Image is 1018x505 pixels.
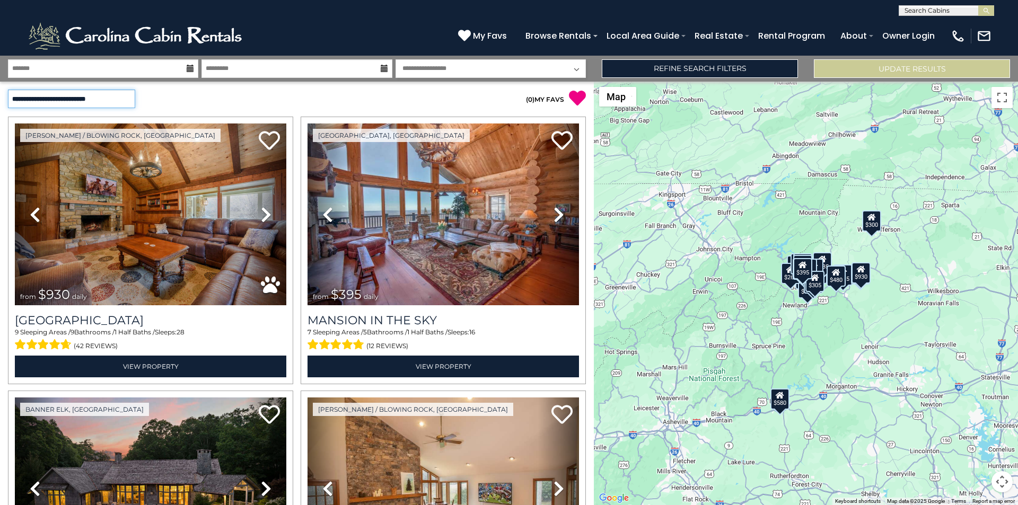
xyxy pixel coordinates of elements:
img: Google [596,491,631,505]
span: 9 [71,328,74,336]
a: Owner Login [877,26,940,45]
a: Add to favorites [551,404,573,427]
a: Terms [951,498,966,504]
a: Rental Program [753,26,830,45]
div: $281 [791,253,810,274]
span: 28 [177,328,185,336]
div: $260 [781,262,800,283]
a: [PERSON_NAME] / Blowing Rock, [GEOGRAPHIC_DATA] [20,129,221,142]
div: Sleeping Areas / Bathrooms / Sleeps: [15,327,286,353]
a: [GEOGRAPHIC_DATA], [GEOGRAPHIC_DATA] [313,129,470,142]
span: daily [72,293,87,300]
a: [GEOGRAPHIC_DATA] [15,313,286,327]
div: $930 [852,262,871,283]
a: Real Estate [689,26,748,45]
button: Change map style [599,87,636,107]
a: About [835,26,872,45]
span: 1 Half Baths / [407,328,447,336]
div: $395 [793,258,812,279]
span: from [313,293,329,300]
img: thumbnail_163277208.jpeg [15,123,286,305]
a: Local Area Guide [601,26,684,45]
span: ( ) [526,95,534,103]
span: $395 [331,287,362,302]
span: (12 reviews) [366,339,408,353]
div: $375 [804,272,823,293]
div: $480 [827,265,846,286]
a: My Favs [458,29,510,43]
span: Map data ©2025 Google [887,498,945,504]
img: White-1-2.png [27,20,247,52]
span: 1 Half Baths / [115,328,155,336]
div: $325 [793,255,812,276]
div: $635 [813,252,832,273]
div: $300 [793,253,812,274]
span: 5 [363,328,367,336]
img: thumbnail_163263808.jpeg [308,123,579,305]
a: (0)MY FAVS [526,95,564,103]
div: $315 [833,264,853,285]
a: Browse Rentals [520,26,596,45]
button: Map camera controls [991,471,1013,492]
div: Sleeping Areas / Bathrooms / Sleeps: [308,327,579,353]
button: Toggle fullscreen view [991,87,1013,108]
span: 7 [308,328,311,336]
div: $580 [770,388,789,409]
span: 9 [15,328,19,336]
span: (42 reviews) [74,339,118,353]
span: Map [607,91,626,102]
h3: Appalachian Mountain Lodge [15,313,286,327]
button: Update Results [814,59,1010,78]
a: Banner Elk, [GEOGRAPHIC_DATA] [20,403,149,416]
a: [PERSON_NAME] / Blowing Rock, [GEOGRAPHIC_DATA] [313,403,513,416]
span: My Favs [473,29,507,42]
a: Mansion In The Sky [308,313,579,327]
img: mail-regular-white.png [977,29,991,43]
div: $300 [862,210,881,231]
span: 0 [528,95,532,103]
a: View Property [308,356,579,377]
button: Keyboard shortcuts [835,498,881,505]
a: View Property [15,356,286,377]
div: $350 [798,277,817,298]
a: Report a map error [972,498,1015,504]
img: phone-regular-white.png [951,29,966,43]
span: daily [364,293,379,300]
a: Add to favorites [551,130,573,153]
a: Open this area in Google Maps (opens a new window) [596,491,631,505]
span: from [20,293,36,300]
span: 16 [469,328,475,336]
span: $930 [38,287,70,302]
div: $315 [851,263,870,285]
a: Add to favorites [259,404,280,427]
div: $305 [805,270,824,291]
a: Refine Search Filters [602,59,798,78]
